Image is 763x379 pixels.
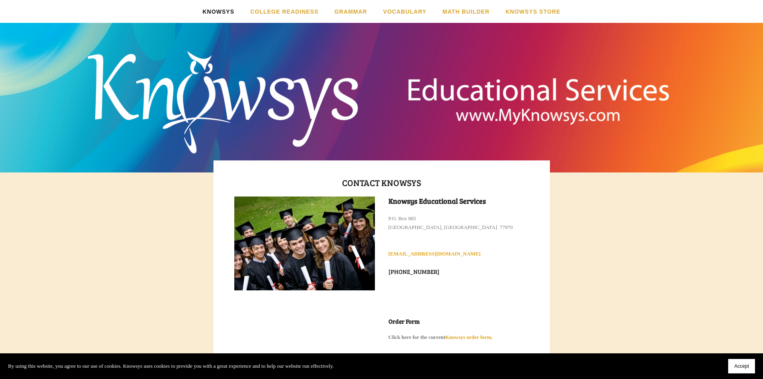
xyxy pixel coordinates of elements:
[234,197,375,290] img: graduate_group.jpg
[389,251,481,257] a: [EMAIL_ADDRESS][DOMAIN_NAME]
[234,175,529,190] h1: Contact Knowsys
[389,214,529,232] p: P.O. Box 885 [GEOGRAPHIC_DATA], [GEOGRAPHIC_DATA] 77970
[389,317,420,325] strong: Order Form
[8,362,334,371] p: By using this website, you agree to our use of cookies. Knowsys uses cookies to provide you with ...
[445,334,491,340] a: Knowsys order form
[270,34,493,143] a: Knowsys Educational Services
[491,334,492,340] strong: .
[389,267,529,276] h3: [PHONE_NUMBER]
[389,334,445,340] strong: Click here for the current
[389,196,486,206] strong: Knowsys Educational Services
[728,359,755,373] button: Accept
[734,363,749,369] span: Accept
